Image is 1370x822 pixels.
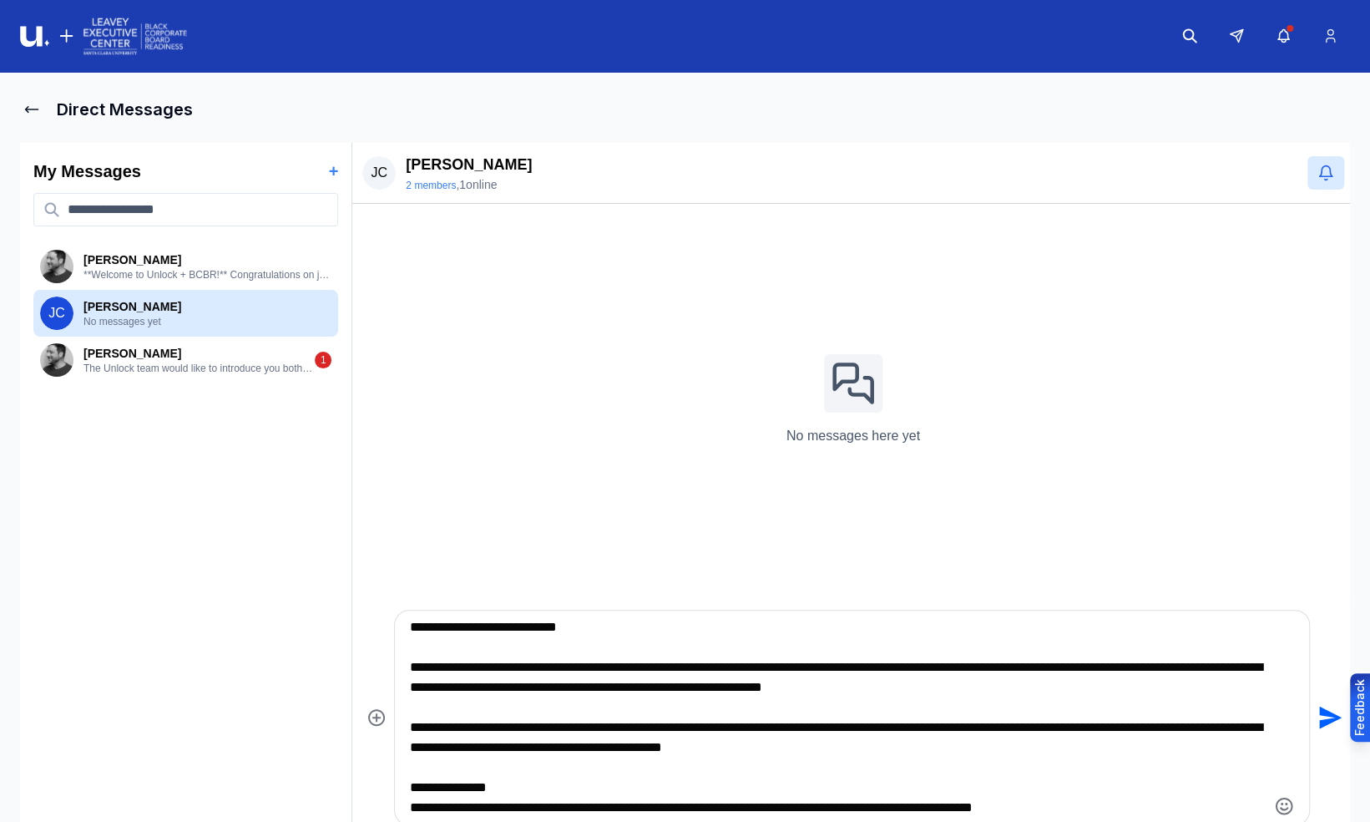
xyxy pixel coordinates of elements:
[20,15,187,58] img: Logo
[40,297,73,330] span: JC
[83,315,331,328] p: No messages yet
[83,345,315,362] p: [PERSON_NAME]
[1350,673,1370,742] button: Provide feedback
[362,156,396,190] span: JC
[406,179,456,192] button: 2 members
[83,268,331,282] p: **Welcome to Unlock + BCBR!** Congratulations on joining our exclusive networking platform design...
[1310,698,1347,736] button: Send
[406,176,532,193] div: , 1 online
[1352,679,1368,736] div: Feedback
[33,160,141,183] h2: My Messages
[40,343,73,377] img: User avatar
[410,617,1265,818] textarea: Type your message
[83,362,315,375] p: The Unlock team would like to introduce you both! Our team has identified you two as valuable peo...
[329,160,339,183] button: +
[83,251,331,268] p: [PERSON_NAME]
[57,98,193,121] h1: Direct Messages
[786,426,920,446] p: No messages here yet
[40,250,73,283] img: User avatar
[83,298,331,315] p: [PERSON_NAME]
[1274,796,1294,816] button: Emoji picker
[315,352,331,368] div: 1
[406,153,532,176] p: [PERSON_NAME]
